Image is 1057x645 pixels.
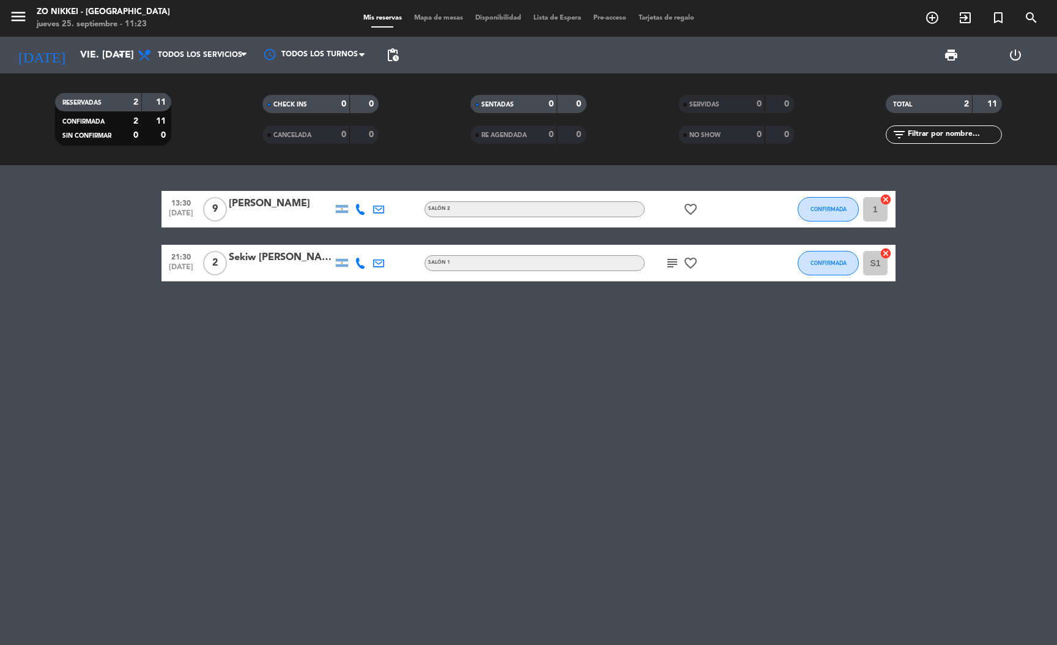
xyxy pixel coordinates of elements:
[37,18,170,31] div: jueves 25. septiembre - 11:23
[527,15,587,21] span: Lista de Espera
[428,260,450,265] span: Salón 1
[880,193,892,206] i: cancel
[229,250,333,266] div: Sekiw [PERSON_NAME]
[408,15,469,21] span: Mapa de mesas
[62,133,111,139] span: SIN CONFIRMAR
[273,132,311,138] span: CANCELADA
[683,202,698,217] i: favorite_border
[587,15,632,21] span: Pre-acceso
[428,206,450,211] span: Salón 2
[166,209,196,223] span: [DATE]
[156,117,168,125] strong: 11
[357,15,408,21] span: Mis reservas
[757,100,762,108] strong: 0
[369,130,376,139] strong: 0
[665,256,680,270] i: subject
[341,100,346,108] strong: 0
[810,259,847,266] span: CONFIRMADA
[469,15,527,21] span: Disponibilidad
[798,251,859,275] button: CONFIRMADA
[987,100,1000,108] strong: 11
[9,7,28,26] i: menu
[991,10,1006,25] i: turned_in_not
[9,42,74,69] i: [DATE]
[229,196,333,212] div: [PERSON_NAME]
[1008,48,1023,62] i: power_settings_new
[156,98,168,106] strong: 11
[481,132,527,138] span: RE AGENDADA
[925,10,940,25] i: add_circle_outline
[958,10,973,25] i: exit_to_app
[549,100,554,108] strong: 0
[114,48,128,62] i: arrow_drop_down
[810,206,847,212] span: CONFIRMADA
[166,263,196,277] span: [DATE]
[880,247,892,259] i: cancel
[133,98,138,106] strong: 2
[689,102,719,108] span: SERVIDAS
[341,130,346,139] strong: 0
[9,7,28,30] button: menu
[632,15,700,21] span: Tarjetas de regalo
[133,117,138,125] strong: 2
[689,132,721,138] span: NO SHOW
[166,195,196,209] span: 13:30
[158,51,242,59] span: Todos los servicios
[907,128,1001,141] input: Filtrar por nombre...
[798,197,859,222] button: CONFIRMADA
[62,100,102,106] span: RESERVADAS
[964,100,969,108] strong: 2
[203,251,227,275] span: 2
[62,119,105,125] span: CONFIRMADA
[984,37,1048,73] div: LOG OUT
[549,130,554,139] strong: 0
[576,130,584,139] strong: 0
[369,100,376,108] strong: 0
[385,48,400,62] span: pending_actions
[161,131,168,140] strong: 0
[757,130,762,139] strong: 0
[166,249,196,263] span: 21:30
[481,102,514,108] span: SENTADAS
[893,102,912,108] span: TOTAL
[203,197,227,222] span: 9
[892,127,907,142] i: filter_list
[133,131,138,140] strong: 0
[944,48,959,62] span: print
[784,100,792,108] strong: 0
[37,6,170,18] div: Zo Nikkei - [GEOGRAPHIC_DATA]
[683,256,698,270] i: favorite_border
[273,102,307,108] span: CHECK INS
[1024,10,1039,25] i: search
[576,100,584,108] strong: 0
[784,130,792,139] strong: 0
